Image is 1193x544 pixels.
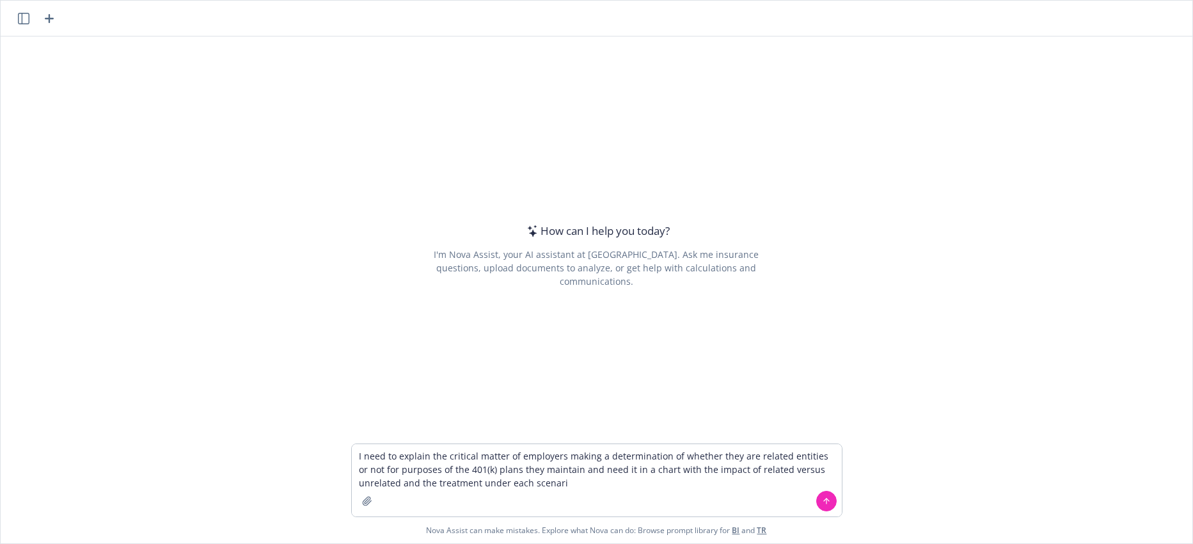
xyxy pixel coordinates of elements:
[416,248,777,288] div: I'm Nova Assist, your AI assistant at [GEOGRAPHIC_DATA]. Ask me insurance questions, upload docum...
[6,517,1187,543] span: Nova Assist can make mistakes. Explore what Nova can do: Browse prompt library for and
[523,223,670,239] div: How can I help you today?
[352,444,842,516] textarea: I need to explain the critical matter of employers making a determination of whether they are rel...
[732,525,740,536] a: BI
[757,525,767,536] a: TR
